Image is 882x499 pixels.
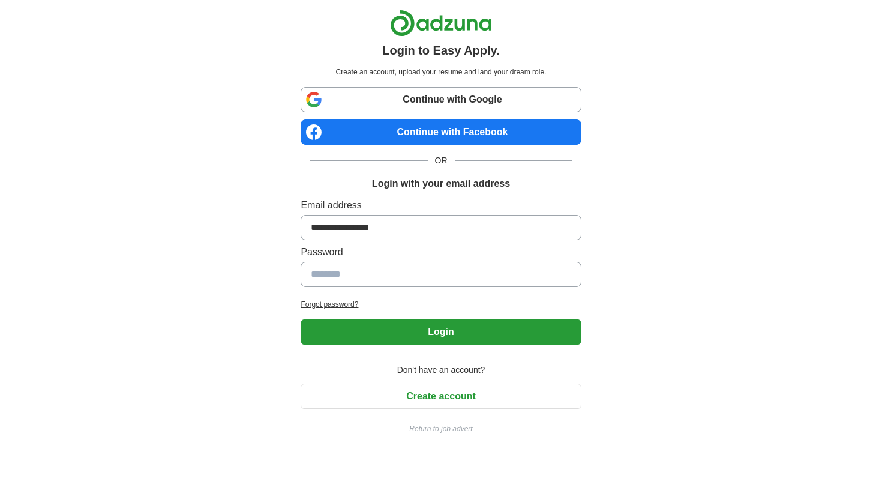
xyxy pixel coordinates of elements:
[301,384,581,409] button: Create account
[390,364,493,377] span: Don't have an account?
[301,198,581,213] label: Email address
[301,319,581,345] button: Login
[390,10,492,37] img: Adzuna logo
[382,41,500,59] h1: Login to Easy Apply.
[301,391,581,401] a: Create account
[301,245,581,259] label: Password
[301,423,581,434] a: Return to job advert
[372,177,510,191] h1: Login with your email address
[428,154,455,167] span: OR
[301,87,581,112] a: Continue with Google
[301,299,581,310] a: Forgot password?
[303,67,578,77] p: Create an account, upload your resume and land your dream role.
[301,119,581,145] a: Continue with Facebook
